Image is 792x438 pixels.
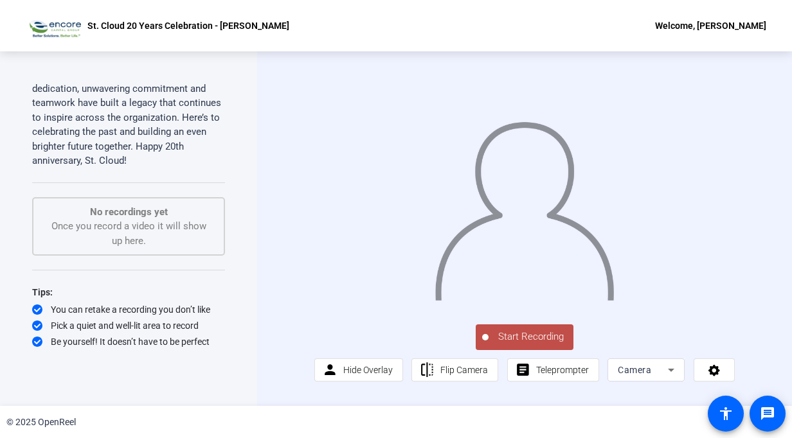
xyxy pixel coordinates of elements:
[440,365,488,375] span: Flip Camera
[718,406,733,421] mat-icon: accessibility
[618,365,651,375] span: Camera
[87,18,289,33] p: St. Cloud 20 Years Celebration - [PERSON_NAME]
[32,285,225,300] div: Tips:
[6,416,76,429] div: © 2025 OpenReel
[32,319,225,332] div: Pick a quiet and well-lit area to record
[32,335,225,348] div: Be yourself! It doesn’t have to be perfect
[515,362,531,378] mat-icon: article
[507,358,599,381] button: Teleprompter
[322,362,338,378] mat-icon: person
[489,329,573,344] span: Start Recording
[26,13,81,39] img: OpenReel logo
[434,111,616,300] img: overlay
[314,358,403,381] button: Hide Overlay
[46,205,211,249] div: Once you record a video it will show up here.
[411,358,498,381] button: Flip Camera
[32,38,225,168] p: 20 years of excellence, innovation, and impact - congratulations St. Cloud on reaching this incre...
[476,324,573,350] button: Start Recording
[419,362,435,378] mat-icon: flip
[655,18,766,33] div: Welcome, [PERSON_NAME]
[343,365,393,375] span: Hide Overlay
[536,365,589,375] span: Teleprompter
[760,406,775,421] mat-icon: message
[46,205,211,220] p: No recordings yet
[32,303,225,316] div: You can retake a recording you don’t like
